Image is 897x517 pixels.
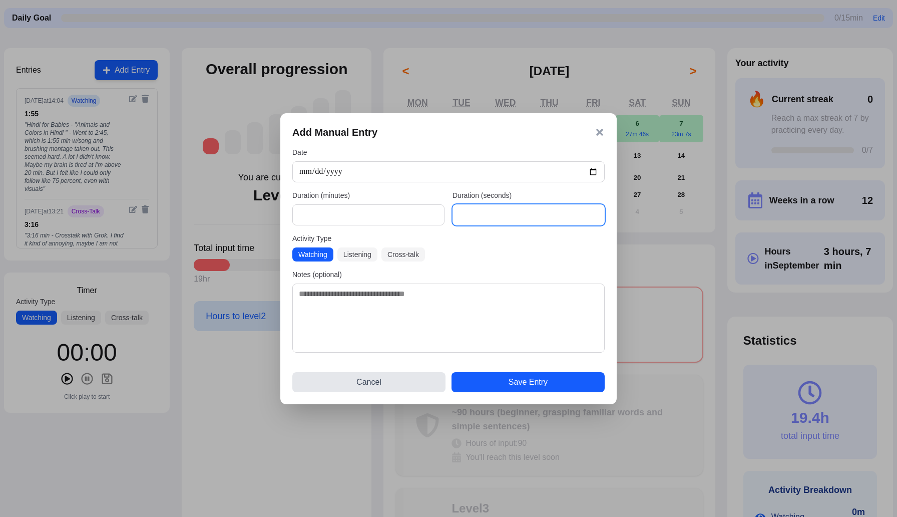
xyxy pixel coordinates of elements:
h3: Add Manual Entry [292,125,377,139]
button: Save Entry [452,372,605,392]
label: Activity Type [292,233,605,243]
label: Date [292,147,605,157]
button: Cancel [292,372,445,392]
label: Duration (minutes) [292,190,444,200]
button: Listening [337,247,377,262]
button: Cross-talk [381,247,425,262]
label: Duration (seconds) [453,190,605,200]
button: Watching [292,247,333,262]
label: Notes (optional) [292,270,605,280]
